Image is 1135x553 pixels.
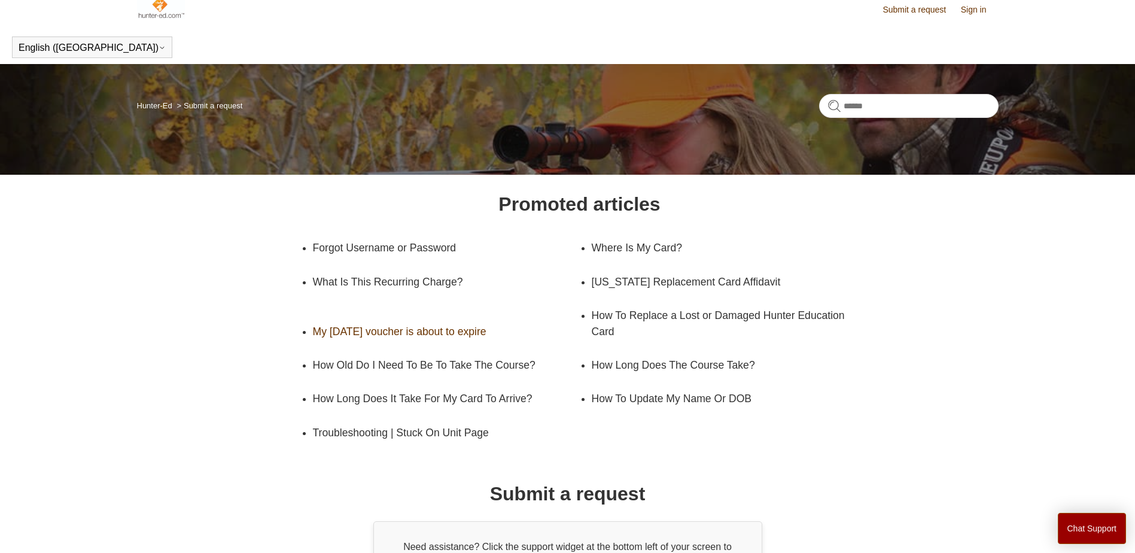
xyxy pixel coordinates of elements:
a: How Long Does It Take For My Card To Arrive? [313,382,580,415]
h1: Promoted articles [498,190,660,218]
input: Search [819,94,999,118]
a: How To Replace a Lost or Damaged Hunter Education Card [592,299,859,348]
button: English ([GEOGRAPHIC_DATA]) [19,42,166,53]
a: Troubleshooting | Stuck On Unit Page [313,416,562,449]
li: Submit a request [174,101,242,110]
a: Where Is My Card? [592,231,841,265]
li: Hunter-Ed [137,101,175,110]
a: How Old Do I Need To Be To Take The Course? [313,348,562,382]
a: [US_STATE] Replacement Card Affidavit [592,265,841,299]
a: How Long Does The Course Take? [592,348,841,382]
a: My [DATE] voucher is about to expire [313,315,562,348]
a: Sign in [961,4,999,16]
a: Forgot Username or Password [313,231,562,265]
a: Hunter-Ed [137,101,172,110]
button: Chat Support [1058,513,1127,544]
a: How To Update My Name Or DOB [592,382,841,415]
a: Submit a request [883,4,958,16]
h1: Submit a request [490,479,646,508]
a: What Is This Recurring Charge? [313,265,580,299]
